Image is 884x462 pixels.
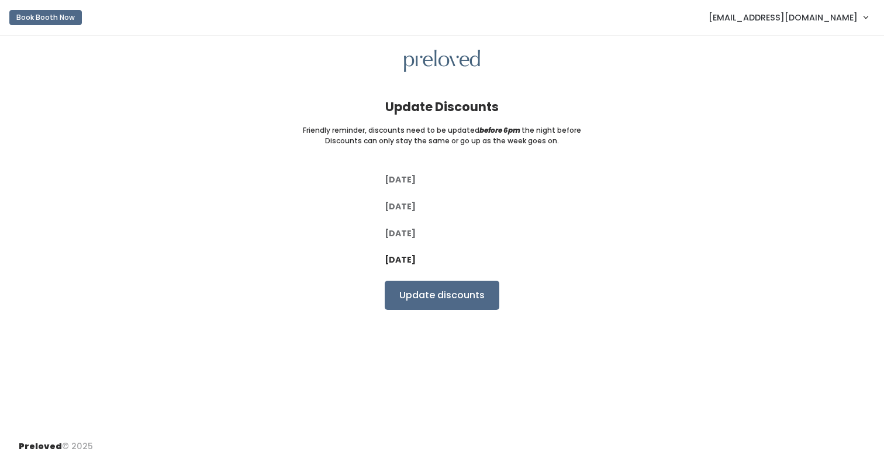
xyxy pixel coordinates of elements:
span: [EMAIL_ADDRESS][DOMAIN_NAME] [709,11,858,24]
h4: Update Discounts [385,100,499,113]
label: [DATE] [385,227,416,240]
img: preloved logo [404,50,480,73]
i: before 6pm [479,125,520,135]
button: Book Booth Now [9,10,82,25]
small: Friendly reminder, discounts need to be updated the night before [303,125,581,136]
label: [DATE] [385,254,416,266]
label: [DATE] [385,201,416,213]
span: Preloved [19,440,62,452]
a: [EMAIL_ADDRESS][DOMAIN_NAME] [697,5,879,30]
div: © 2025 [19,431,93,453]
label: [DATE] [385,174,416,186]
a: Book Booth Now [9,5,82,30]
small: Discounts can only stay the same or go up as the week goes on. [325,136,559,146]
input: Update discounts [385,281,499,310]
